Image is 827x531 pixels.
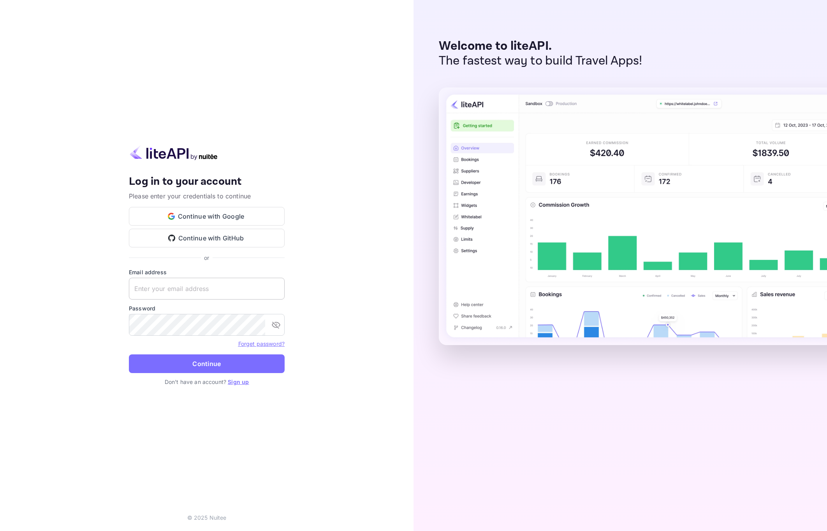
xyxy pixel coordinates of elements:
label: Email address [129,268,285,276]
p: Don't have an account? [129,378,285,386]
button: Continue [129,354,285,373]
button: toggle password visibility [268,317,284,333]
input: Enter your email address [129,278,285,300]
p: Welcome to liteAPI. [439,39,642,54]
a: Forget password? [238,340,285,347]
p: or [204,254,209,262]
p: © 2025 Nuitee [187,513,227,522]
a: Forget password? [238,340,285,347]
button: Continue with Google [129,207,285,226]
button: Continue with GitHub [129,229,285,247]
p: The fastest way to build Travel Apps! [439,54,642,68]
label: Password [129,304,285,312]
a: Sign up [228,379,249,385]
img: liteapi [129,145,218,160]
p: Please enter your credentials to continue [129,191,285,201]
h4: Log in to your account [129,175,285,189]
